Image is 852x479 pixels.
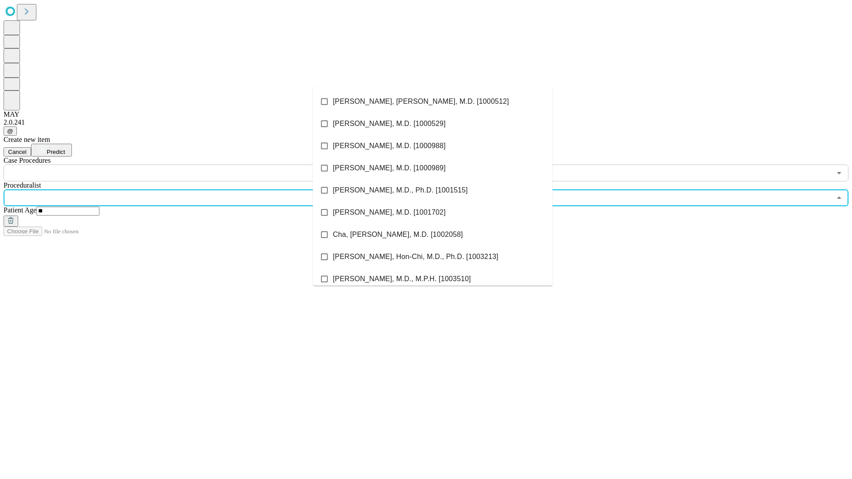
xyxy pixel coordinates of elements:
[47,149,65,155] span: Predict
[31,144,72,157] button: Predict
[333,274,471,284] span: [PERSON_NAME], M.D., M.P.H. [1003510]
[833,192,845,204] button: Close
[4,181,41,189] span: Proceduralist
[833,167,845,179] button: Open
[333,251,498,262] span: [PERSON_NAME], Hon-Chi, M.D., Ph.D. [1003213]
[333,118,446,129] span: [PERSON_NAME], M.D. [1000529]
[8,149,27,155] span: Cancel
[333,141,446,151] span: [PERSON_NAME], M.D. [1000988]
[4,110,848,118] div: MAY
[4,147,31,157] button: Cancel
[333,96,509,107] span: [PERSON_NAME], [PERSON_NAME], M.D. [1000512]
[333,163,446,173] span: [PERSON_NAME], M.D. [1000989]
[4,126,17,136] button: @
[4,136,50,143] span: Create new item
[333,185,468,196] span: [PERSON_NAME], M.D., Ph.D. [1001515]
[4,206,36,214] span: Patient Age
[4,157,51,164] span: Scheduled Procedure
[4,118,848,126] div: 2.0.241
[7,128,13,134] span: @
[333,229,463,240] span: Cha, [PERSON_NAME], M.D. [1002058]
[333,207,446,218] span: [PERSON_NAME], M.D. [1001702]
